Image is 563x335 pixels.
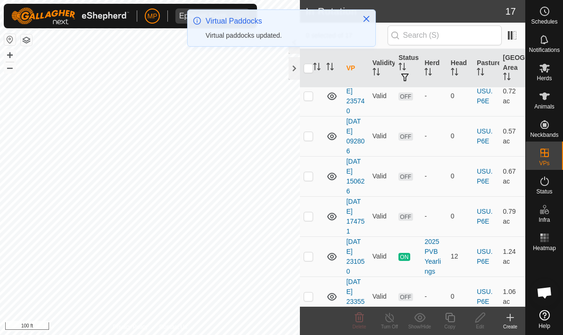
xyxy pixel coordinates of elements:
a: [DATE] 092806 [346,117,364,155]
a: [DATE] 235740 [346,77,364,115]
div: Virtual paddocks updated. [206,31,353,41]
span: Herds [537,75,552,81]
a: [DATE] 174751 [346,198,364,235]
span: OFF [398,173,413,181]
div: - [424,292,443,301]
h2: In Rotation [306,6,505,17]
div: 2025 PVB Yearlings [424,237,443,276]
p-sorticon: Activate to sort [326,64,334,72]
span: Schedules [531,19,557,25]
td: Valid [369,116,395,156]
p-sorticon: Activate to sort [451,69,458,77]
div: Ephiram Farm [179,12,227,20]
th: [GEOGRAPHIC_DATA] Area [499,49,525,88]
div: Create [495,323,525,330]
span: MP [148,11,157,21]
span: Delete [353,324,366,329]
td: Valid [369,276,395,317]
button: Map Layers [21,34,32,46]
td: 0 [447,116,473,156]
a: Contact Us [159,323,187,331]
td: Valid [369,156,395,196]
a: USU.P6E [477,288,492,305]
span: Notifications [529,47,560,53]
span: OFF [398,213,413,221]
span: ON [398,253,410,261]
span: 17 [505,4,516,18]
div: Turn Off [374,323,405,330]
th: Herd [421,49,447,88]
div: Open chat [530,278,559,307]
span: Ephiram Farm [175,8,231,24]
th: Validity [369,49,395,88]
a: USU.P6E [477,127,492,145]
td: Valid [369,236,395,276]
a: [DATE] 150626 [346,158,364,195]
span: Status [536,189,552,194]
a: USU.P6E [477,248,492,265]
a: USU.P6E [477,167,492,185]
span: Infra [538,217,550,223]
div: - [424,171,443,181]
a: Privacy Policy [113,323,148,331]
p-sorticon: Activate to sort [424,69,432,77]
td: Valid [369,76,395,116]
p-sorticon: Activate to sort [503,74,511,82]
th: Status [395,49,421,88]
p-sorticon: Activate to sort [373,69,380,77]
td: 0 [447,156,473,196]
td: 0 [447,76,473,116]
div: Edit [465,323,495,330]
th: VP [342,49,368,88]
span: Neckbands [530,132,558,138]
div: Show/Hide [405,323,435,330]
span: VPs [539,160,549,166]
button: + [4,50,16,61]
span: OFF [398,133,413,141]
div: Virtual Paddocks [206,16,353,27]
input: Search (S) [388,25,502,45]
button: Close [360,12,373,25]
div: - [424,131,443,141]
button: Reset Map [4,34,16,45]
div: Copy [435,323,465,330]
p-sorticon: Activate to sort [398,64,406,72]
td: 0.67 ac [499,156,525,196]
a: Help [526,306,563,333]
a: [DATE] 233555 [346,278,364,315]
td: Valid [369,196,395,236]
button: – [4,62,16,73]
p-sorticon: Activate to sort [477,69,484,77]
td: 12 [447,236,473,276]
p-sorticon: Activate to sort [313,64,321,72]
a: [DATE] 231050 [346,238,364,275]
td: 0.57 ac [499,116,525,156]
span: OFF [398,92,413,100]
td: 0.72 ac [499,76,525,116]
div: dropdown trigger [231,8,249,24]
span: Heatmap [533,245,556,251]
a: USU.P6E [477,208,492,225]
th: Pasture [473,49,499,88]
td: 1.06 ac [499,276,525,317]
span: Help [538,323,550,329]
td: 1.24 ac [499,236,525,276]
span: OFF [398,293,413,301]
td: 0 [447,196,473,236]
div: - [424,211,443,221]
img: Gallagher Logo [11,8,129,25]
td: 0 [447,276,473,317]
a: USU.P6E [477,87,492,105]
th: Head [447,49,473,88]
div: - [424,91,443,101]
td: 0.79 ac [499,196,525,236]
span: Animals [534,104,555,109]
